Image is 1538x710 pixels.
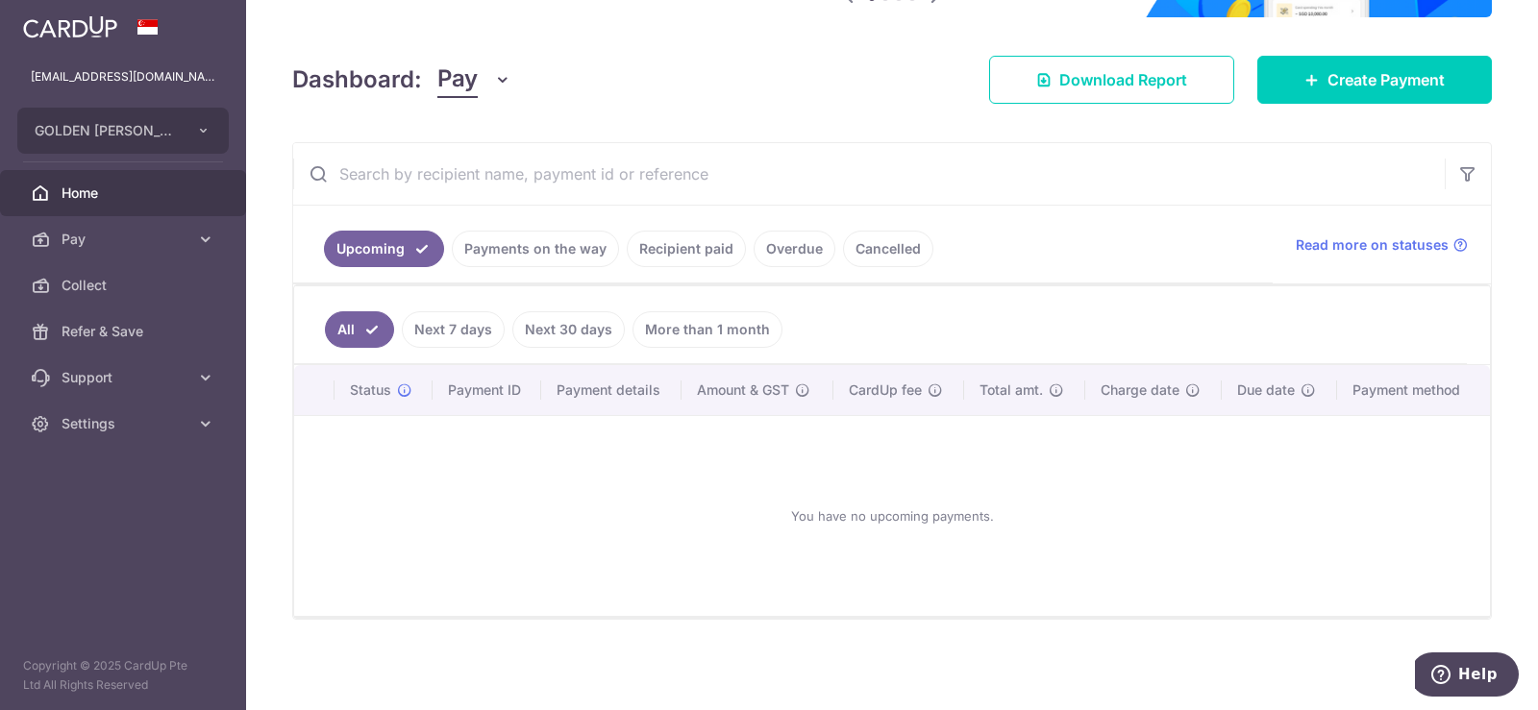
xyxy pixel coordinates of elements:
[452,231,619,267] a: Payments on the way
[437,61,478,98] span: Pay
[62,184,188,203] span: Home
[437,61,511,98] button: Pay
[292,62,422,97] h4: Dashboard:
[754,231,835,267] a: Overdue
[324,231,444,267] a: Upcoming
[1257,56,1492,104] a: Create Payment
[541,365,682,415] th: Payment details
[62,322,188,341] span: Refer & Save
[1415,652,1519,700] iframe: Opens a widget where you can find more information
[17,108,229,154] button: GOLDEN [PERSON_NAME] MARKETING
[1237,380,1295,400] span: Due date
[35,121,177,140] span: GOLDEN [PERSON_NAME] MARKETING
[512,311,625,348] a: Next 30 days
[350,380,391,400] span: Status
[402,311,505,348] a: Next 7 days
[62,414,188,433] span: Settings
[31,67,215,86] p: [EMAIL_ADDRESS][DOMAIN_NAME]
[843,231,933,267] a: Cancelled
[1296,235,1449,255] span: Read more on statuses
[989,56,1234,104] a: Download Report
[1327,68,1445,91] span: Create Payment
[433,365,541,415] th: Payment ID
[293,143,1445,205] input: Search by recipient name, payment id or reference
[1296,235,1468,255] a: Read more on statuses
[627,231,746,267] a: Recipient paid
[1059,68,1187,91] span: Download Report
[980,380,1043,400] span: Total amt.
[62,368,188,387] span: Support
[1101,380,1179,400] span: Charge date
[1337,365,1490,415] th: Payment method
[62,276,188,295] span: Collect
[62,230,188,249] span: Pay
[317,431,1467,600] div: You have no upcoming payments.
[23,15,117,38] img: CardUp
[325,311,394,348] a: All
[849,380,922,400] span: CardUp fee
[633,311,782,348] a: More than 1 month
[697,380,789,400] span: Amount & GST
